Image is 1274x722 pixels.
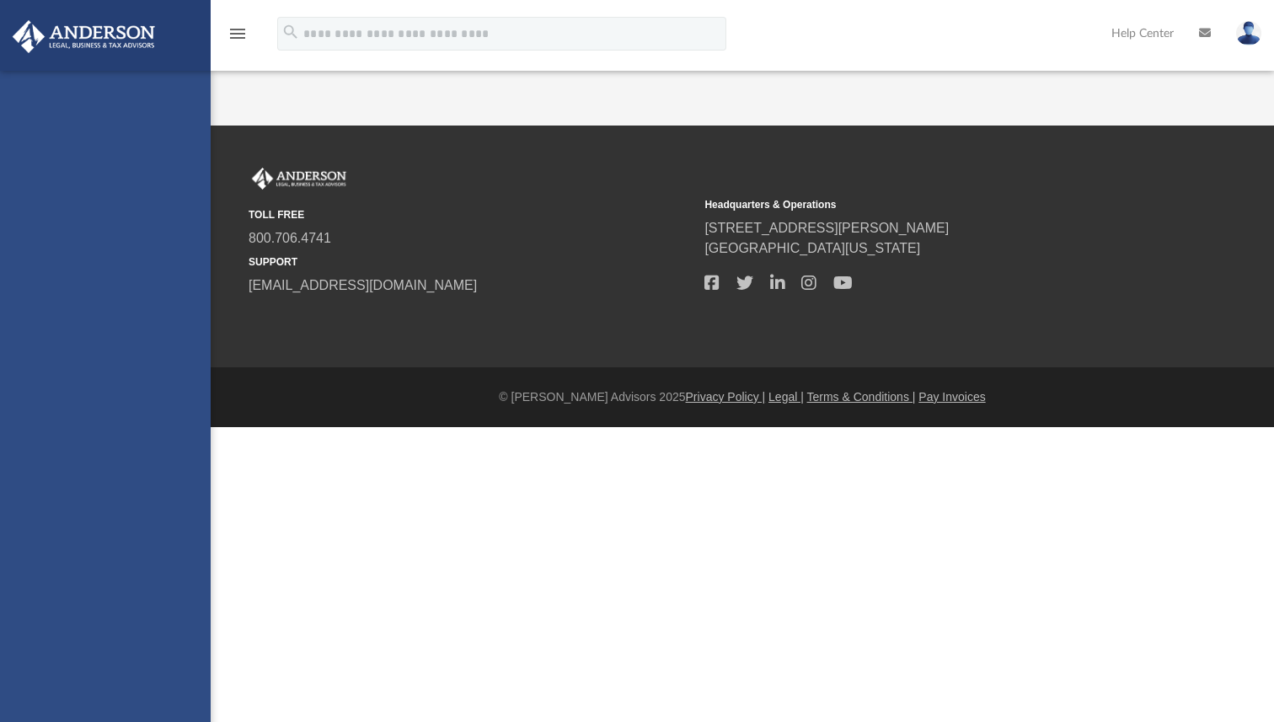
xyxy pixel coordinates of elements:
small: SUPPORT [249,254,693,270]
img: User Pic [1236,21,1261,45]
small: Headquarters & Operations [704,197,1148,212]
i: menu [227,24,248,44]
a: Pay Invoices [918,390,985,404]
i: search [281,23,300,41]
a: [STREET_ADDRESS][PERSON_NAME] [704,221,949,235]
a: Privacy Policy | [686,390,766,404]
a: [GEOGRAPHIC_DATA][US_STATE] [704,241,920,255]
a: Legal | [768,390,804,404]
a: 800.706.4741 [249,231,331,245]
img: Anderson Advisors Platinum Portal [249,168,350,190]
a: [EMAIL_ADDRESS][DOMAIN_NAME] [249,278,477,292]
div: © [PERSON_NAME] Advisors 2025 [211,388,1274,406]
a: Terms & Conditions | [807,390,916,404]
img: Anderson Advisors Platinum Portal [8,20,160,53]
a: menu [227,32,248,44]
small: TOLL FREE [249,207,693,222]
